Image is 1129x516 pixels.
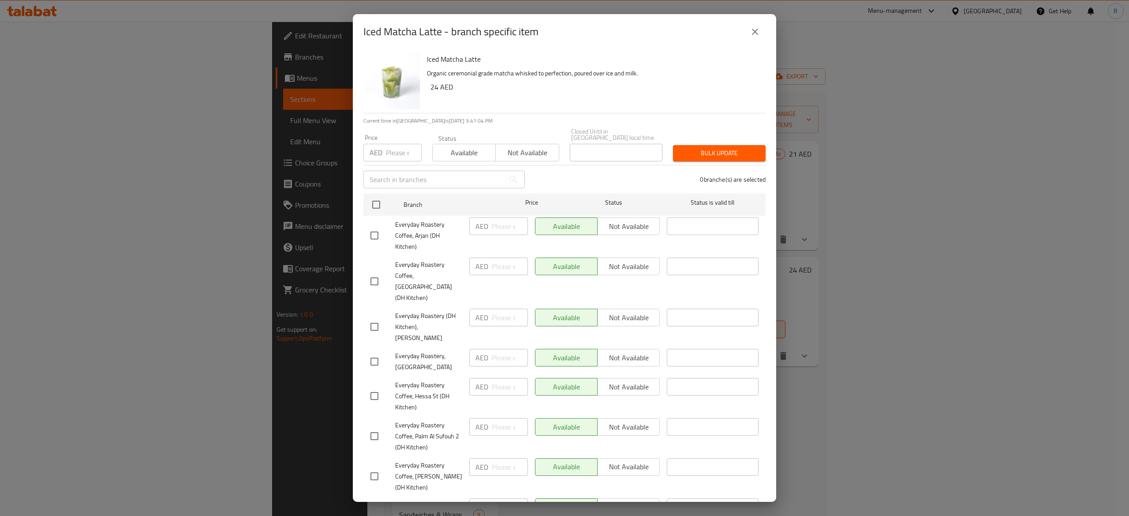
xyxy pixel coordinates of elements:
p: 0 branche(s) are selected [700,175,766,184]
span: Everyday Roastery Coffee, [GEOGRAPHIC_DATA] (DH Kitchen) [395,259,462,303]
input: Please enter price [492,498,528,516]
h2: Iced Matcha Latte - branch specific item [363,25,538,39]
p: AED [475,261,488,272]
input: Please enter price [492,349,528,366]
p: AED [370,147,382,158]
p: AED [475,381,488,392]
input: Search in branches [363,171,505,188]
span: Everyday Roastery Coffee, Palm Al Sufouh 2 (DH Kitchen) [395,420,462,453]
button: Bulk update [673,145,766,161]
span: Everyday Roastery Coffee, Hessa St (DH Kitchen) [395,380,462,413]
input: Please enter price [492,378,528,396]
input: Please enter price [492,309,528,326]
input: Please enter price [492,217,528,235]
input: Please enter price [492,418,528,436]
img: Iced Matcha Latte [363,53,420,109]
p: Current time in [GEOGRAPHIC_DATA] is [DATE] 3:41:04 PM [363,117,766,125]
p: AED [475,352,488,363]
span: Everyday Roastery (DH Kitchen), [PERSON_NAME] [395,310,462,344]
input: Please enter price [492,258,528,275]
span: Everyday Roastery Coffee, Arjan (DH Kitchen) [395,219,462,252]
span: Status is valid till [667,197,759,208]
p: AED [475,312,488,323]
h6: Iced Matcha Latte [427,53,759,65]
p: AED [475,422,488,432]
p: AED [475,221,488,232]
button: Not available [495,144,559,161]
span: Status [568,197,660,208]
span: Branch [404,199,495,210]
input: Please enter price [386,144,422,161]
span: Available [436,146,492,159]
span: Everyday Roastery, [GEOGRAPHIC_DATA] [395,351,462,373]
span: Not available [499,146,555,159]
input: Please enter price [492,458,528,476]
p: AED [475,502,488,512]
p: AED [475,462,488,472]
button: close [744,21,766,42]
p: Organic ceremonial grade matcha whisked to perfection, poured over ice and milk. [427,68,759,79]
h6: 24 AED [430,81,759,93]
span: Everyday Roastery Coffee, [PERSON_NAME] (DH Kitchen) [395,460,462,493]
span: Price [502,197,561,208]
span: Bulk update [680,148,759,159]
button: Available [432,144,496,161]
